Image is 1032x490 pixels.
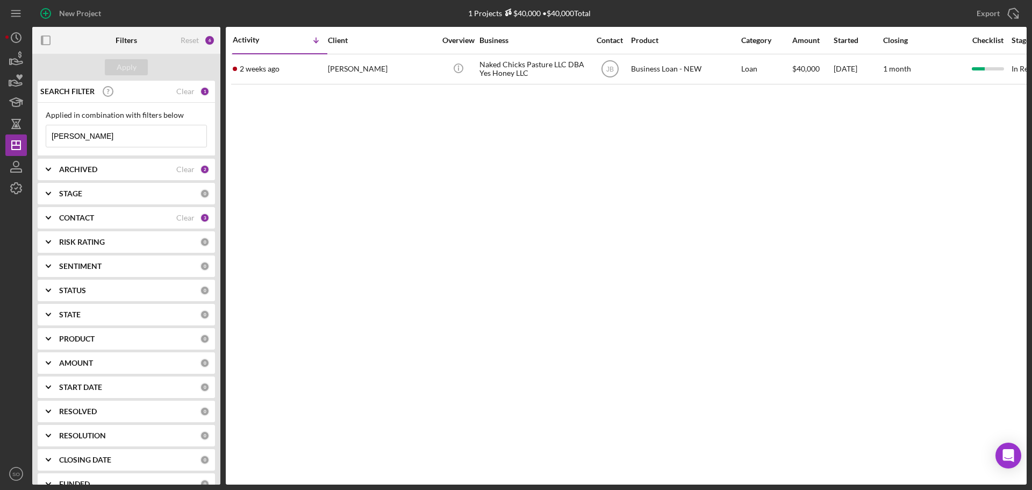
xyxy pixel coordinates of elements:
[59,286,86,295] b: STATUS
[200,455,210,465] div: 0
[200,382,210,392] div: 0
[502,9,541,18] div: $40,000
[200,165,210,174] div: 2
[32,3,112,24] button: New Project
[200,431,210,441] div: 0
[606,66,613,73] text: JB
[59,383,102,392] b: START DATE
[204,35,215,46] div: 6
[741,55,791,83] div: Loan
[176,87,195,96] div: Clear
[834,36,882,45] div: Started
[883,36,964,45] div: Closing
[59,238,105,246] b: RISK RATING
[59,480,90,488] b: FUNDED
[181,36,199,45] div: Reset
[200,407,210,416] div: 0
[792,64,820,73] span: $40,000
[59,310,81,319] b: STATE
[105,59,148,75] button: Apply
[590,36,630,45] div: Contact
[176,214,195,222] div: Clear
[631,36,739,45] div: Product
[59,335,95,343] b: PRODUCT
[59,359,93,367] b: AMOUNT
[479,55,587,83] div: Naked Chicks Pasture LLC DBA Yes Honey LLC
[59,214,94,222] b: CONTACT
[741,36,791,45] div: Category
[200,479,210,489] div: 0
[792,36,833,45] div: Amount
[328,55,435,83] div: [PERSON_NAME]
[438,36,478,45] div: Overview
[59,165,97,174] b: ARCHIVED
[883,64,911,73] time: 1 month
[46,111,207,119] div: Applied in combination with filters below
[977,3,1000,24] div: Export
[233,35,280,44] div: Activity
[200,189,210,198] div: 0
[59,3,101,24] div: New Project
[59,456,111,464] b: CLOSING DATE
[240,65,279,73] time: 2025-09-15 18:56
[40,87,95,96] b: SEARCH FILTER
[200,213,210,223] div: 3
[200,87,210,96] div: 1
[995,443,1021,468] div: Open Intercom Messenger
[468,9,591,18] div: 1 Projects • $40,000 Total
[176,165,195,174] div: Clear
[12,471,20,477] text: SO
[328,36,435,45] div: Client
[200,310,210,319] div: 0
[200,237,210,247] div: 0
[59,189,82,198] b: STAGE
[200,358,210,368] div: 0
[479,36,587,45] div: Business
[200,334,210,344] div: 0
[5,463,27,485] button: SO
[59,407,97,416] b: RESOLVED
[834,55,882,83] div: [DATE]
[966,3,1027,24] button: Export
[116,36,137,45] b: Filters
[200,261,210,271] div: 0
[117,59,137,75] div: Apply
[59,431,106,440] b: RESOLUTION
[965,36,1010,45] div: Checklist
[59,262,102,271] b: SENTIMENT
[631,55,739,83] div: Business Loan - NEW
[200,286,210,295] div: 0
